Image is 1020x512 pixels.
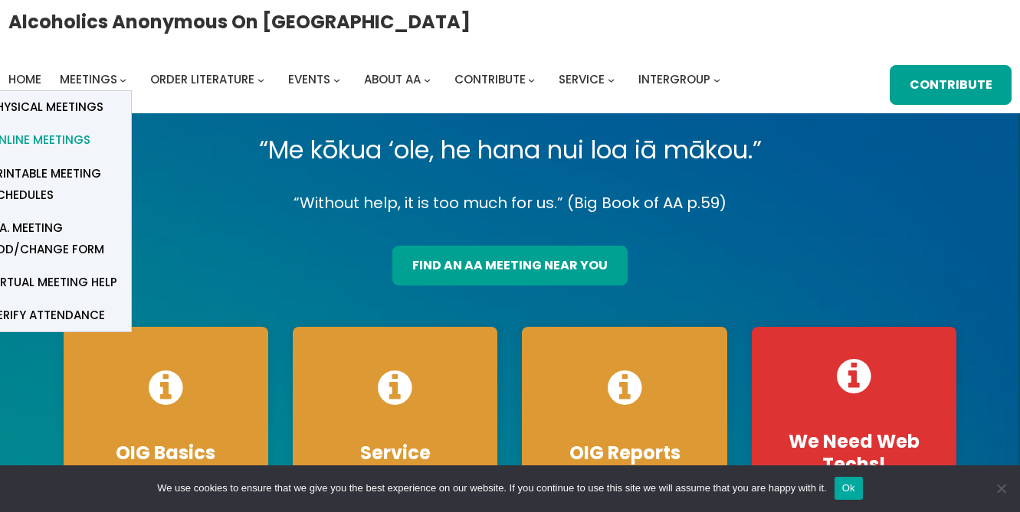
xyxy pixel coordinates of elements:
[454,71,526,87] span: Contribute
[993,481,1009,496] span: No
[364,71,421,87] span: About AA
[392,246,627,285] a: find an aa meeting near you
[638,71,710,87] span: Intergroup
[8,69,41,90] a: Home
[890,65,1012,105] a: Contribute
[257,76,264,83] button: Order Literature submenu
[559,69,605,90] a: Service
[288,71,330,87] span: Events
[157,481,826,496] span: We use cookies to ensure that we give you the best experience on our website. If you continue to ...
[150,71,254,87] span: Order Literature
[51,129,969,171] p: “Me kōkua ‘ole, he hana nui loa iā mākou.”
[608,76,615,83] button: Service submenu
[537,442,711,465] h4: OIG Reports
[559,71,605,87] span: Service
[835,477,863,500] button: Ok
[713,76,720,83] button: Intergroup submenu
[120,76,126,83] button: Meetings submenu
[51,190,969,217] p: “Without help, it is too much for us.” (Big Book of AA p.59)
[424,76,431,83] button: About AA submenu
[364,69,421,90] a: About AA
[638,69,710,90] a: Intergroup
[333,76,340,83] button: Events submenu
[60,71,117,87] span: Meetings
[288,69,330,90] a: Events
[8,69,726,90] nav: Intergroup
[8,71,41,87] span: Home
[79,442,253,465] h4: OIG Basics
[60,69,117,90] a: Meetings
[8,5,471,38] a: Alcoholics Anonymous on [GEOGRAPHIC_DATA]
[767,430,941,476] h4: We Need Web Techs!
[308,442,482,465] h4: Service
[528,76,535,83] button: Contribute submenu
[454,69,526,90] a: Contribute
